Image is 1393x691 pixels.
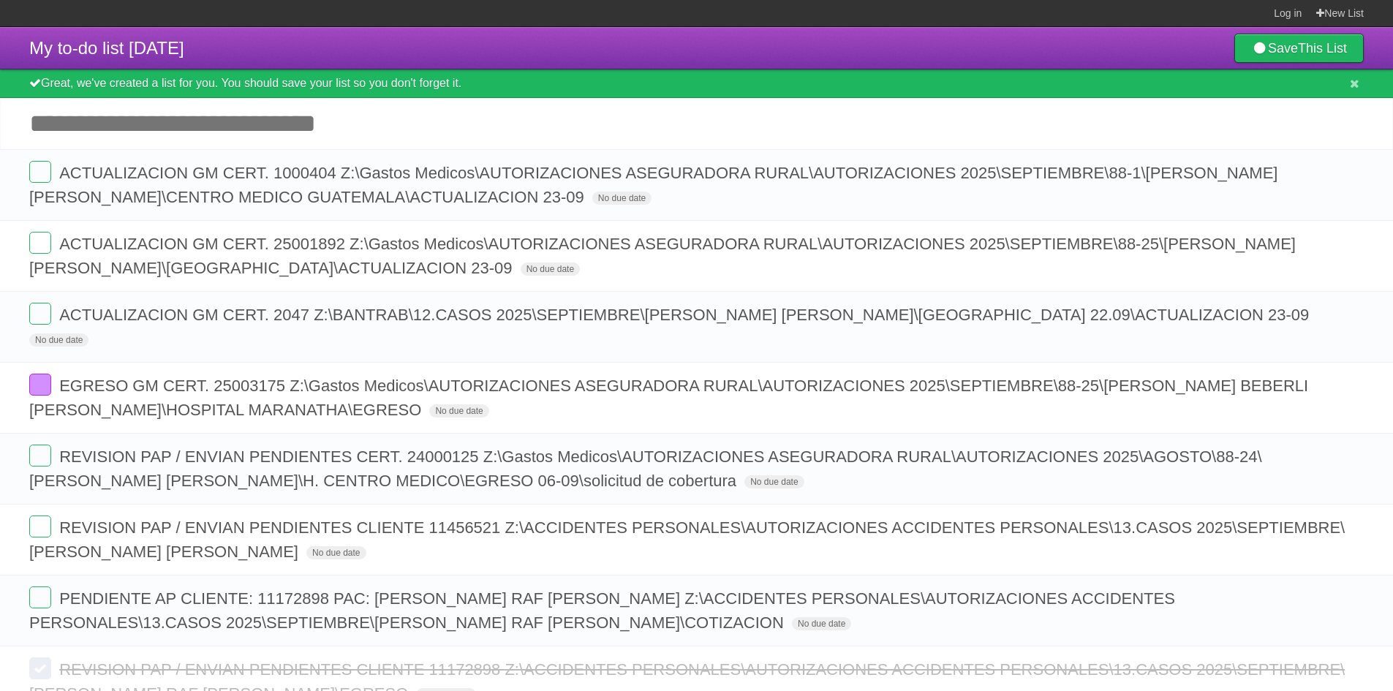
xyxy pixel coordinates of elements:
[29,161,51,183] label: Done
[592,192,652,205] span: No due date
[521,263,580,276] span: No due date
[1234,34,1364,63] a: SaveThis List
[29,516,51,537] label: Done
[744,475,804,488] span: No due date
[29,333,88,347] span: No due date
[29,448,1262,490] span: REVISION PAP / ENVIAN PENDIENTES CERT. 24000125 Z:\Gastos Medicos\AUTORIZACIONES ASEGURADORA RURA...
[29,164,1278,206] span: ACTUALIZACION GM CERT. 1000404 Z:\Gastos Medicos\AUTORIZACIONES ASEGURADORA RURAL\AUTORIZACIONES ...
[1298,41,1347,56] b: This List
[29,374,51,396] label: Done
[29,589,1175,632] span: PENDIENTE AP CLIENTE: 11172898 PAC: [PERSON_NAME] RAF [PERSON_NAME] Z:\ACCIDENTES PERSONALES\AUTO...
[29,235,1296,277] span: ACTUALIZACION GM CERT. 25001892 Z:\Gastos Medicos\AUTORIZACIONES ASEGURADORA RURAL\AUTORIZACIONES...
[29,38,184,58] span: My to-do list [DATE]
[29,657,51,679] label: Done
[29,232,51,254] label: Done
[306,546,366,559] span: No due date
[59,306,1313,324] span: ACTUALIZACION GM CERT. 2047 Z:\BANTRAB\12.CASOS 2025\SEPTIEMBRE\[PERSON_NAME] [PERSON_NAME]\[GEOG...
[29,518,1345,561] span: REVISION PAP / ENVIAN PENDIENTES CLIENTE 11456521 Z:\ACCIDENTES PERSONALES\AUTORIZACIONES ACCIDEN...
[429,404,488,418] span: No due date
[29,377,1308,419] span: EGRESO GM CERT. 25003175 Z:\Gastos Medicos\AUTORIZACIONES ASEGURADORA RURAL\AUTORIZACIONES 2025\S...
[29,303,51,325] label: Done
[792,617,851,630] span: No due date
[29,445,51,467] label: Done
[29,586,51,608] label: Done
